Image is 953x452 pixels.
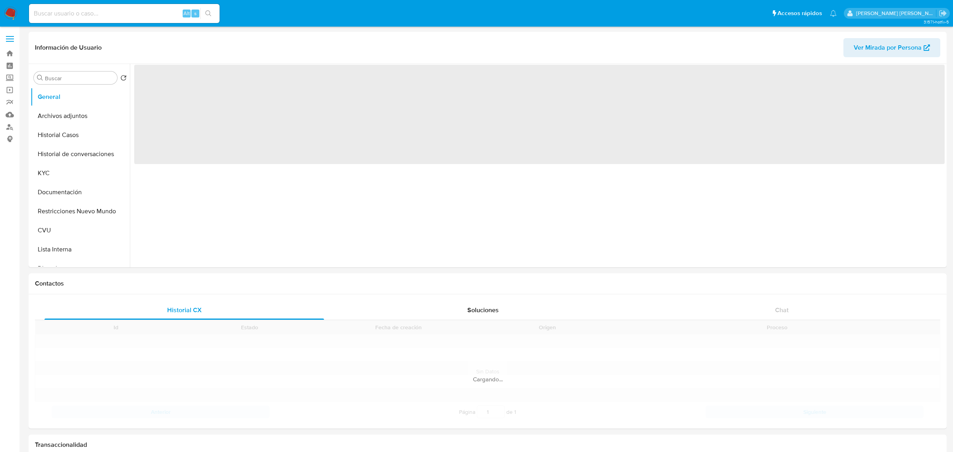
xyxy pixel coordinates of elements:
[856,10,936,17] p: roxana.vasquez@mercadolibre.com
[31,183,130,202] button: Documentación
[134,65,945,164] span: ‌
[194,10,197,17] span: s
[183,10,190,17] span: Alt
[200,8,216,19] button: search-icon
[775,305,789,315] span: Chat
[843,38,940,57] button: Ver Mirada por Persona
[45,75,114,82] input: Buscar
[31,87,130,106] button: General
[31,259,130,278] button: Direcciones
[31,202,130,221] button: Restricciones Nuevo Mundo
[167,305,202,315] span: Historial CX
[29,8,220,19] input: Buscar usuario o caso...
[31,240,130,259] button: Lista Interna
[31,145,130,164] button: Historial de conversaciones
[31,164,130,183] button: KYC
[31,221,130,240] button: CVU
[35,441,940,449] h1: Transaccionalidad
[939,9,947,17] a: Salir
[37,75,43,81] button: Buscar
[467,305,499,315] span: Soluciones
[830,10,837,17] a: Notificaciones
[120,75,127,83] button: Volver al orden por defecto
[31,106,130,126] button: Archivos adjuntos
[35,375,940,383] div: Cargando...
[31,126,130,145] button: Historial Casos
[35,44,102,52] h1: Información de Usuario
[35,280,940,288] h1: Contactos
[854,38,922,57] span: Ver Mirada por Persona
[777,9,822,17] span: Accesos rápidos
